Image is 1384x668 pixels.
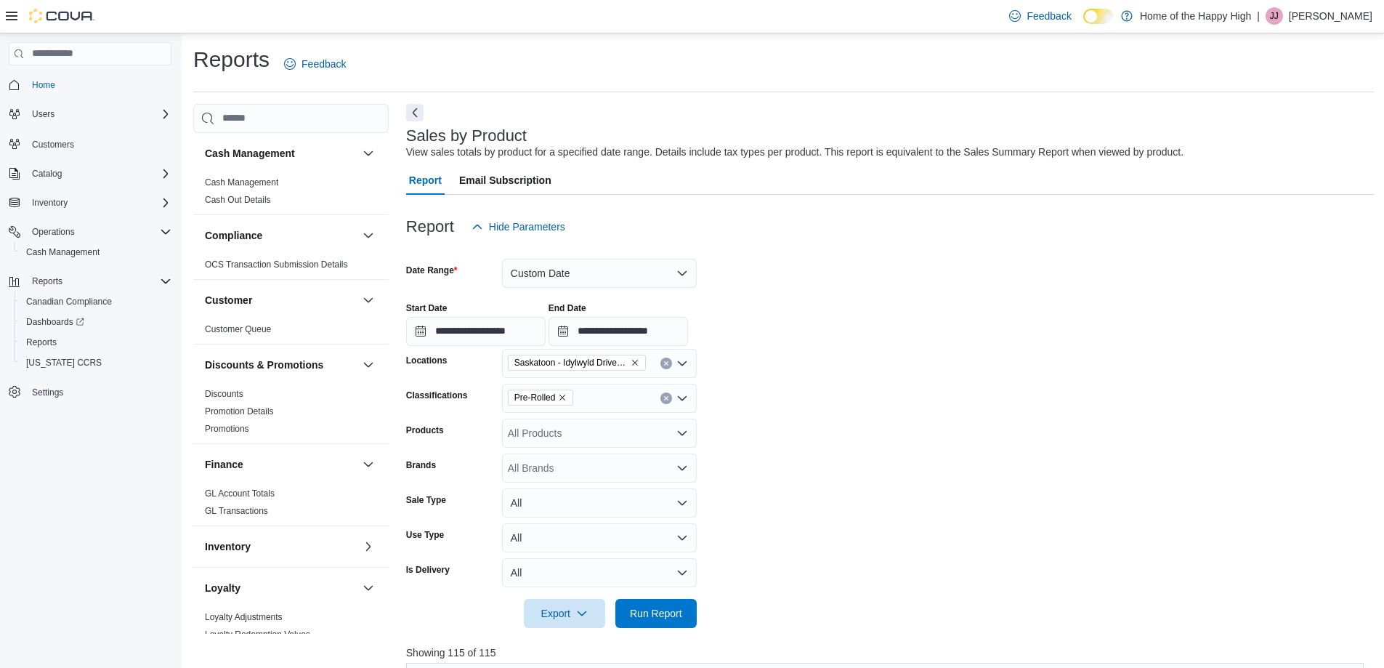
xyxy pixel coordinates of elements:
a: GL Transactions [205,506,268,516]
a: Canadian Compliance [20,293,118,310]
img: Cova [29,9,94,23]
a: Cash Management [20,244,105,261]
button: Cash Management [15,242,177,262]
label: Date Range [406,265,458,276]
span: Customers [26,134,171,153]
span: Canadian Compliance [20,293,171,310]
button: Inventory [205,539,357,554]
h1: Reports [193,45,270,74]
span: Pre-Rolled [514,390,556,405]
label: Use Type [406,529,444,541]
span: GL Transactions [205,505,268,517]
span: Reports [32,275,62,287]
label: Is Delivery [406,564,450,576]
div: Loyalty [193,608,389,649]
button: Custom Date [502,259,697,288]
button: Open list of options [676,393,688,404]
button: Export [524,599,605,628]
label: Sale Type [406,494,446,506]
button: All [502,488,697,518]
a: Feedback [1003,1,1077,31]
button: Discounts & Promotions [360,356,377,374]
span: Discounts [205,388,243,400]
button: Customers [3,133,177,154]
span: Dashboards [20,313,171,331]
a: [US_STATE] CCRS [20,354,108,371]
button: Compliance [360,227,377,244]
div: Cash Management [193,174,389,214]
button: Reports [26,273,68,290]
a: Discounts [205,389,243,399]
nav: Complex example [9,68,171,440]
button: Settings [3,382,177,403]
span: Customer Queue [205,323,271,335]
a: Cash Out Details [205,195,271,205]
span: Home [32,79,55,91]
h3: Customer [205,293,252,307]
button: All [502,523,697,552]
button: Run Report [615,599,697,628]
span: GL Account Totals [205,488,275,499]
button: Catalog [3,164,177,184]
span: Loyalty Redemption Values [205,629,310,640]
button: Users [3,104,177,124]
span: Operations [32,226,75,238]
div: Compliance [193,256,389,279]
p: [PERSON_NAME] [1289,7,1372,25]
div: James Jamieson [1266,7,1283,25]
a: Dashboards [15,312,177,332]
span: Catalog [26,165,171,182]
span: Promotion Details [205,406,274,417]
div: Customer [193,321,389,344]
span: Run Report [630,606,682,621]
a: GL Account Totals [205,488,275,499]
a: Customer Queue [205,324,271,334]
span: Users [26,105,171,123]
h3: Discounts & Promotions [205,358,323,372]
span: Settings [26,383,171,401]
h3: Compliance [205,228,262,243]
button: Open list of options [676,427,688,439]
button: Finance [360,456,377,473]
button: Catalog [26,165,68,182]
button: Clear input [660,358,672,369]
button: Canadian Compliance [15,291,177,312]
h3: Loyalty [205,581,240,595]
h3: Inventory [205,539,251,554]
span: Feedback [1027,9,1071,23]
button: Open list of options [676,358,688,369]
button: Hide Parameters [466,212,571,241]
button: Home [3,74,177,95]
input: Press the down key to open a popover containing a calendar. [406,317,546,346]
button: Next [406,104,424,121]
span: Hide Parameters [489,220,565,234]
button: Discounts & Promotions [205,358,357,372]
span: Reports [26,273,171,290]
span: Dark Mode [1083,24,1084,25]
input: Press the down key to open a popover containing a calendar. [549,317,688,346]
label: Classifications [406,390,468,401]
span: Cash Out Details [205,194,271,206]
a: Promotion Details [205,406,274,417]
span: Catalog [32,168,62,180]
span: OCS Transaction Submission Details [205,259,348,270]
span: Customers [32,139,74,150]
span: Cash Management [20,244,171,261]
span: Report [409,166,442,195]
button: Reports [3,271,177,291]
a: Loyalty Redemption Values [205,629,310,640]
div: Discounts & Promotions [193,385,389,443]
button: Customer [205,293,357,307]
span: Operations [26,223,171,241]
button: Remove Saskatoon - Idylwyld Drive - Fire & Flower from selection in this group [631,358,639,367]
a: Home [26,76,61,94]
span: Email Subscription [459,166,551,195]
div: Finance [193,485,389,526]
button: Cash Management [205,146,357,161]
a: Promotions [205,424,249,434]
button: Inventory [360,538,377,555]
span: Loyalty Adjustments [205,611,283,623]
span: Inventory [26,194,171,212]
label: Start Date [406,302,448,314]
